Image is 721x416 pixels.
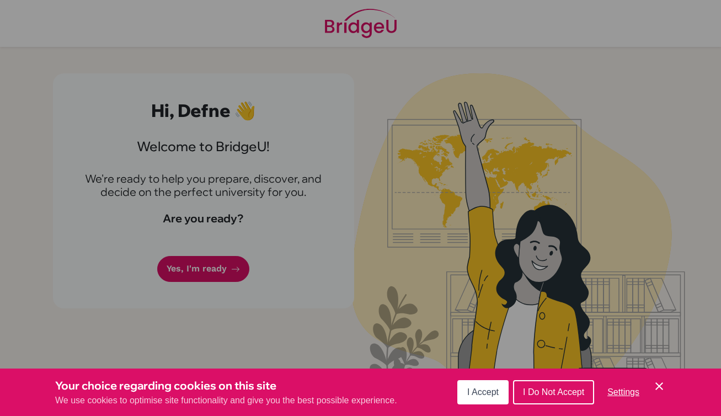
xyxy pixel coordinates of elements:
span: I Do Not Accept [523,387,584,397]
button: Settings [599,381,648,403]
span: I Accept [467,387,499,397]
h3: Your choice regarding cookies on this site [55,377,397,394]
button: I Accept [457,380,509,404]
span: Settings [607,387,639,397]
button: I Do Not Accept [513,380,594,404]
p: We use cookies to optimise site functionality and give you the best possible experience. [55,394,397,407]
button: Save and close [653,380,666,393]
